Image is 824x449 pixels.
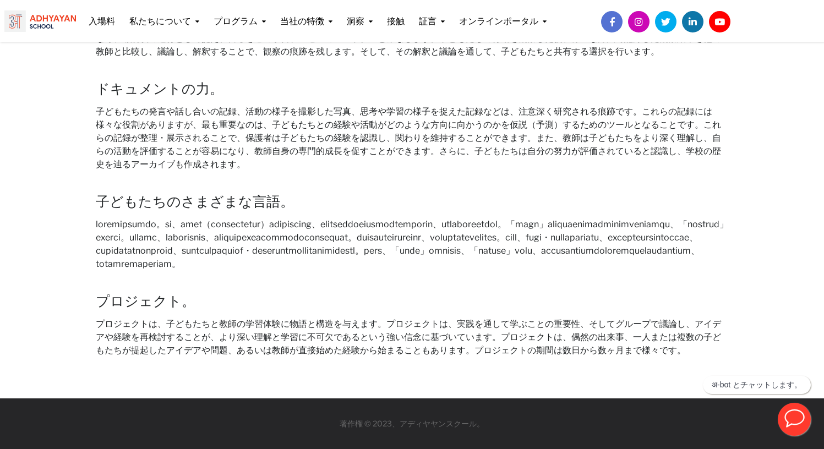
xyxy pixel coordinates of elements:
font: 証言 [419,16,436,26]
font: 入場料 [89,16,115,26]
font: プロジェクトは、子どもたちと教師の学習体験に物語と構造を与えます。プロジェクトは、実践を通して学ぶことの重要性、そしてグループで議論し、アイデアや経験を再検討することが、より深い理解と学習に不可... [96,319,721,355]
font: プロジェクト。 [96,293,195,309]
font: 接触 [387,16,405,26]
font: अ-bot とチャットします。 [712,380,802,389]
font: loremipsumdo。si、amet（consectetur）adipiscing、elitseddoeiusmodtemporin、utlaboreetdol。「magn」aliquaen... [96,219,728,269]
a: 著作権 © 2023、アディヤヤンスクール。 [340,419,484,428]
font: 洞察 [347,16,364,26]
font: プログラム [214,16,258,26]
font: 子どもたちの発言や話し合いの記録、活動の様子を撮影した写真、思考や学習の様子を捉えた記録などは、注意深く研究される痕跡です。これらの記録には様々な役割がありますが、最も重要なのは、子どもたちとの... [96,106,721,169]
font: ドキュメントの力。 [96,80,223,97]
font: 当社の特徴 [280,16,324,26]
font: 私たちについて [129,16,191,26]
font: 子どもたちのさまざまな言語。 [96,193,294,210]
font: オンラインポータル [459,16,538,26]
